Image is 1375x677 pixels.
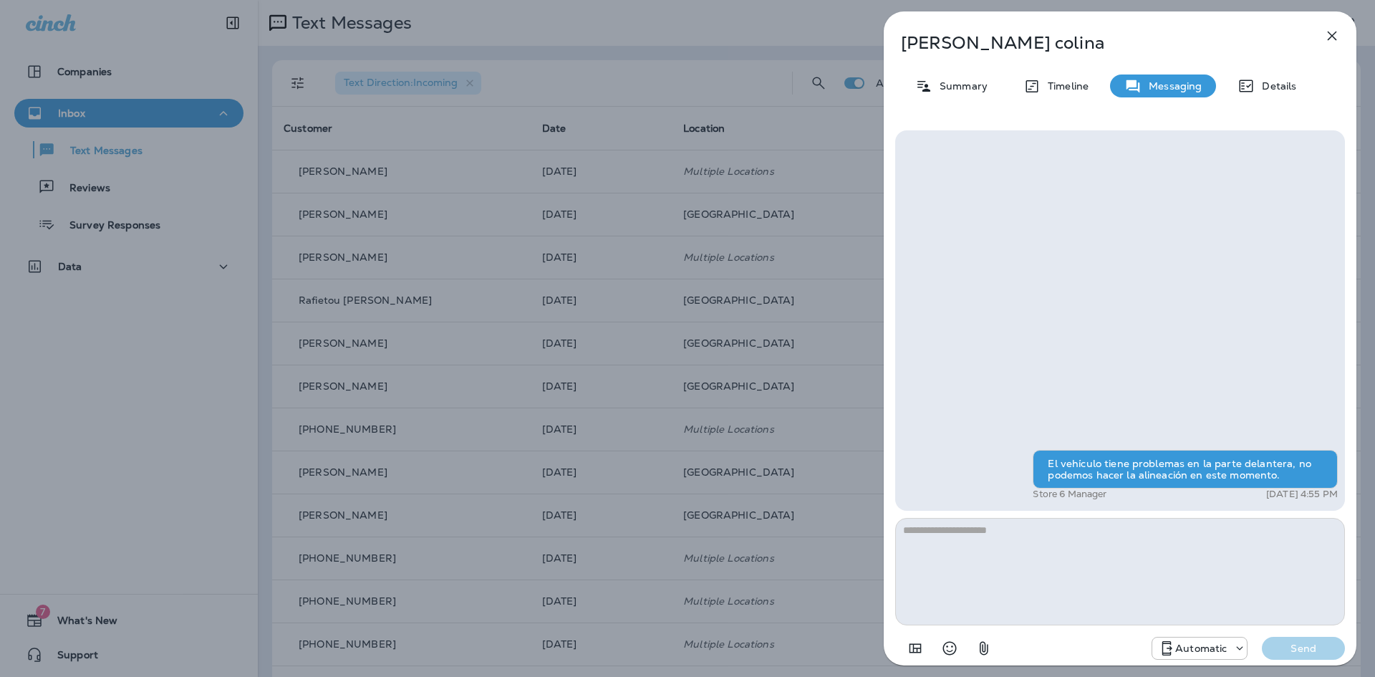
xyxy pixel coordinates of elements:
[1266,489,1338,500] p: [DATE] 4:55 PM
[1033,489,1106,500] p: Store 6 Manager
[901,33,1292,53] p: [PERSON_NAME] colina
[935,634,964,663] button: Select an emoji
[1142,80,1202,92] p: Messaging
[1175,643,1227,654] p: Automatic
[1255,80,1296,92] p: Details
[932,80,988,92] p: Summary
[1033,450,1338,489] div: El vehículo tiene problemas en la parte delantera, no podemos hacer la alineación en este momento.
[901,634,930,663] button: Add in a premade template
[1041,80,1089,92] p: Timeline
